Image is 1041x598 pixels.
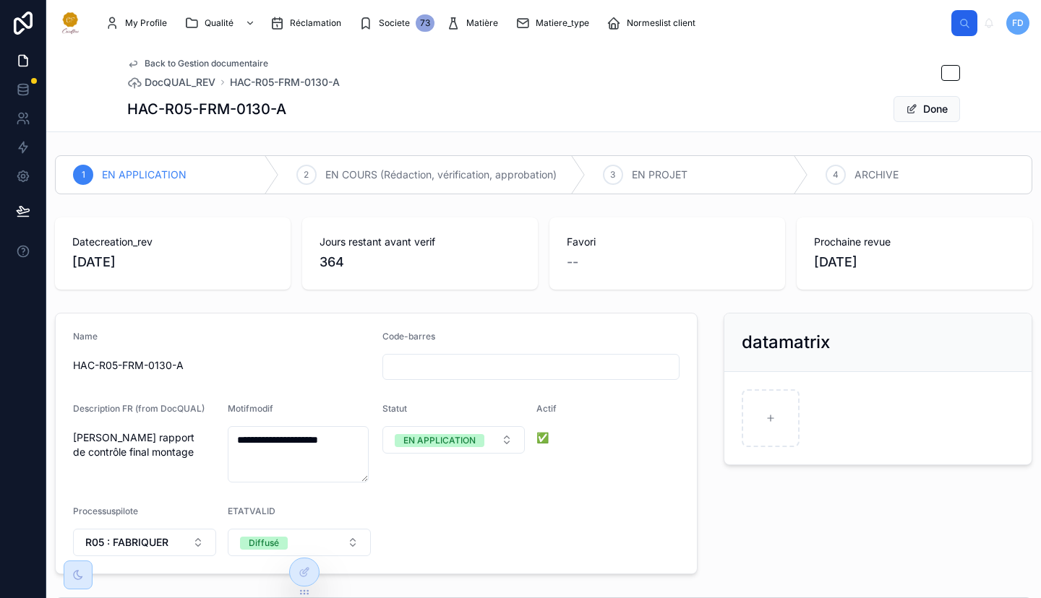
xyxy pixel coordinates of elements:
button: Select Button [382,426,526,454]
span: Favori [567,235,768,249]
a: Back to Gestion documentaire [127,58,268,69]
span: Motifmodif [228,403,273,414]
span: 1 [82,169,85,181]
a: Societe73 [354,10,439,36]
span: Actif [536,403,557,414]
span: 364 [320,252,520,272]
span: Prochaine revue [814,235,1015,249]
button: Select Button [73,529,216,556]
div: EN APPLICATION [403,434,476,447]
a: DocQUAL_REV [127,75,215,90]
a: Réclamation [265,10,351,36]
span: ETATVALID [228,506,275,516]
span: DocQUAL_REV [145,75,215,90]
span: Matière [466,17,498,29]
a: Qualité [180,10,262,36]
span: Jours restant avant verif [320,235,520,249]
span: Societe [379,17,410,29]
span: ✅ [536,430,680,445]
a: Matière [442,10,508,36]
span: 4 [833,169,839,181]
button: Select Button [228,529,371,556]
span: Processuspilote [73,506,138,516]
span: Datecreation_rev [72,235,273,249]
span: ARCHIVE [854,168,899,182]
span: EN COURS (Rédaction, vérification, approbation) [325,168,557,182]
span: Back to Gestion documentaire [145,58,268,69]
a: Matiere_type [511,10,599,36]
a: Normeslist client [602,10,706,36]
div: scrollable content [93,7,951,39]
span: Name [73,331,98,342]
span: 3 [610,169,615,181]
img: App logo [58,12,82,35]
span: My Profile [125,17,167,29]
button: Done [894,96,960,122]
span: Description FR (from DocQUAL) [73,403,205,414]
h1: HAC-R05-FRM-0130-A [127,99,286,119]
span: HAC-R05-FRM-0130-A [73,358,371,373]
span: EN PROJET [632,168,687,182]
span: Matiere_type [536,17,589,29]
span: R05 : FABRIQUER [85,535,168,550]
span: EN APPLICATION [102,168,187,182]
span: [DATE] [814,252,1015,272]
span: -- [567,252,578,272]
h2: datamatrix [742,331,830,354]
span: Qualité [205,17,234,29]
span: [PERSON_NAME] rapport de contrôle final montage [73,430,216,459]
span: Réclamation [290,17,341,29]
div: 73 [416,14,434,32]
span: Code-barres [382,331,435,342]
span: Normeslist client [627,17,695,29]
a: My Profile [100,10,177,36]
span: [DATE] [72,252,273,272]
a: HAC-R05-FRM-0130-A [230,75,340,90]
span: 2 [304,169,309,181]
div: Diffusé [249,537,279,550]
span: FD [1012,17,1024,29]
span: Statut [382,403,407,414]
